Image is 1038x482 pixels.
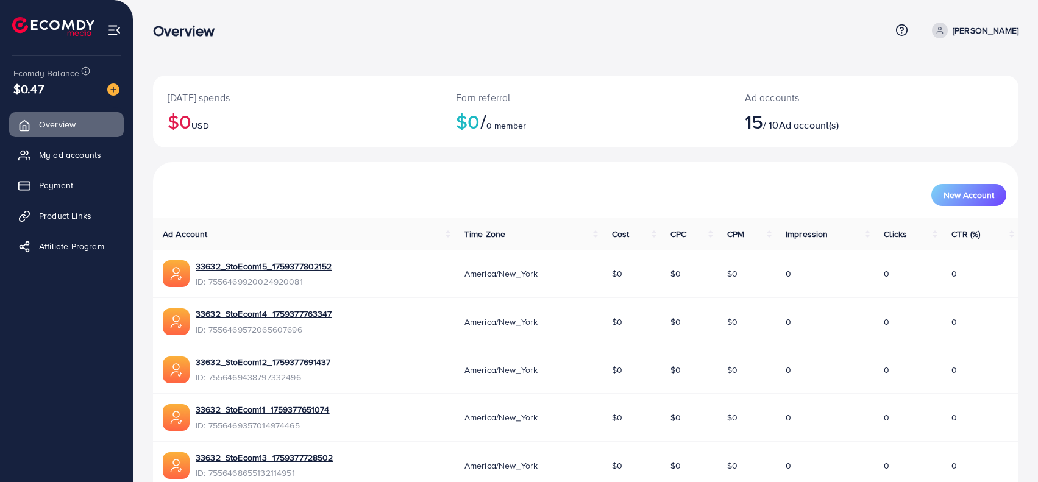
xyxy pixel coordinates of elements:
span: Product Links [39,210,91,222]
span: $0 [727,411,738,424]
span: 0 [951,411,957,424]
span: America/New_York [464,364,538,376]
span: $0 [670,316,681,328]
span: 0 [951,316,957,328]
a: Product Links [9,204,124,228]
span: / [480,107,486,135]
iframe: Chat [986,427,1029,473]
span: $0 [670,268,681,280]
span: 15 [745,107,763,135]
span: 0 [786,411,791,424]
a: 33632_StoEcom13_1759377728502 [196,452,333,464]
span: America/New_York [464,268,538,280]
span: Cost [612,228,630,240]
span: ID: 7556468655132114951 [196,467,333,479]
span: 0 [786,316,791,328]
span: $0 [727,459,738,472]
span: 0 [884,459,889,472]
span: $0 [612,364,622,376]
a: Payment [9,173,124,197]
span: 0 [951,364,957,376]
span: Impression [786,228,828,240]
p: [PERSON_NAME] [953,23,1018,38]
h3: Overview [153,22,224,40]
button: New Account [931,184,1006,206]
span: CPC [670,228,686,240]
img: ic-ads-acc.e4c84228.svg [163,404,190,431]
h2: $0 [168,110,427,133]
span: $0 [727,268,738,280]
img: image [107,83,119,96]
span: Time Zone [464,228,505,240]
span: $0.47 [13,80,44,97]
h2: / 10 [745,110,932,133]
span: Ad account(s) [779,118,839,132]
p: [DATE] spends [168,90,427,105]
span: $0 [727,364,738,376]
span: ID: 7556469572065607696 [196,324,332,336]
a: 33632_StoEcom14_1759377763347 [196,308,332,320]
span: CTR (%) [951,228,980,240]
img: ic-ads-acc.e4c84228.svg [163,308,190,335]
a: [PERSON_NAME] [927,23,1018,38]
span: 0 [884,268,889,280]
span: $0 [670,364,681,376]
img: logo [12,17,94,36]
span: $0 [612,411,622,424]
a: My ad accounts [9,143,124,167]
span: New Account [944,191,994,199]
span: 0 [884,411,889,424]
span: America/New_York [464,411,538,424]
span: $0 [612,268,622,280]
span: 0 [951,459,957,472]
p: Ad accounts [745,90,932,105]
span: 0 [884,364,889,376]
a: 33632_StoEcom11_1759377651074 [196,403,330,416]
span: ID: 7556469357014974465 [196,419,330,431]
span: Overview [39,118,76,130]
span: ID: 7556469438797332496 [196,371,331,383]
a: Affiliate Program [9,234,124,258]
img: ic-ads-acc.e4c84228.svg [163,452,190,479]
span: 0 [786,364,791,376]
img: ic-ads-acc.e4c84228.svg [163,260,190,287]
a: 33632_StoEcom15_1759377802152 [196,260,332,272]
span: Ad Account [163,228,208,240]
span: $0 [727,316,738,328]
p: Earn referral [456,90,715,105]
span: Clicks [884,228,907,240]
span: Affiliate Program [39,240,104,252]
a: Overview [9,112,124,136]
a: 33632_StoEcom12_1759377691437 [196,356,331,368]
span: 0 member [486,119,526,132]
span: 0 [786,459,791,472]
span: $0 [670,411,681,424]
span: $0 [612,459,622,472]
span: CPM [727,228,744,240]
span: Ecomdy Balance [13,67,79,79]
span: USD [191,119,208,132]
img: menu [107,23,121,37]
span: 0 [951,268,957,280]
span: America/New_York [464,316,538,328]
h2: $0 [456,110,715,133]
img: ic-ads-acc.e4c84228.svg [163,356,190,383]
span: My ad accounts [39,149,101,161]
span: $0 [612,316,622,328]
span: ID: 7556469920024920081 [196,275,332,288]
span: Payment [39,179,73,191]
span: $0 [670,459,681,472]
span: 0 [884,316,889,328]
span: 0 [786,268,791,280]
span: America/New_York [464,459,538,472]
